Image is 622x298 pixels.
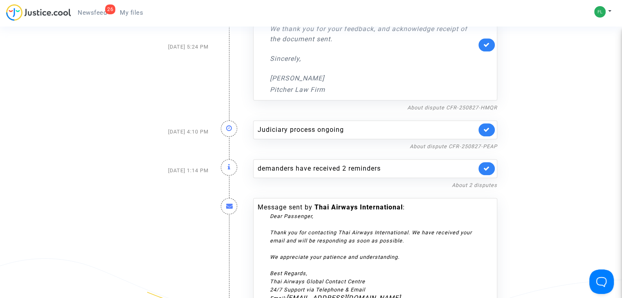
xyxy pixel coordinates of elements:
p: Pitcher Law Firm [270,85,476,95]
img: 27626d57a3ba4a5b969f53e3f2c8e71c [594,6,606,18]
div: We appreciate your patience and understanding. [270,253,476,261]
p: [PERSON_NAME] [270,73,476,83]
span: My files [120,9,143,16]
a: About dispute CFR-250827-PEAP [410,143,497,149]
span: 24/7 Support via Telephone & Email [270,287,365,293]
div: 26 [105,4,115,14]
div: Judiciary process ongoing [258,125,476,135]
a: About dispute CFR-250827-HMQR [407,105,497,111]
p: Sincerely, [270,53,476,64]
a: About 2 disputes [452,182,497,188]
a: My files [113,7,150,19]
iframe: Help Scout Beacon - Open [589,269,614,294]
div: demanders have received 2 reminders [258,164,476,173]
span: Thai Airways Global Contact Centre [270,278,365,285]
span: Newsfeed [78,9,107,16]
a: 26Newsfeed [71,7,113,19]
div: Dear Passenger, [270,212,476,220]
div: [DATE] 4:10 PM [119,112,215,151]
span: Best Regards, [270,270,308,276]
img: jc-logo.svg [6,4,71,21]
div: Thank you for contacting Thai Airways International. We have received your email and will be resp... [270,229,476,245]
div: [DATE] 1:14 PM [119,151,215,190]
p: We thank you for your feedback, and acknowledge receipt of the document sent. [270,24,476,44]
b: Thai Airways International [314,203,403,211]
